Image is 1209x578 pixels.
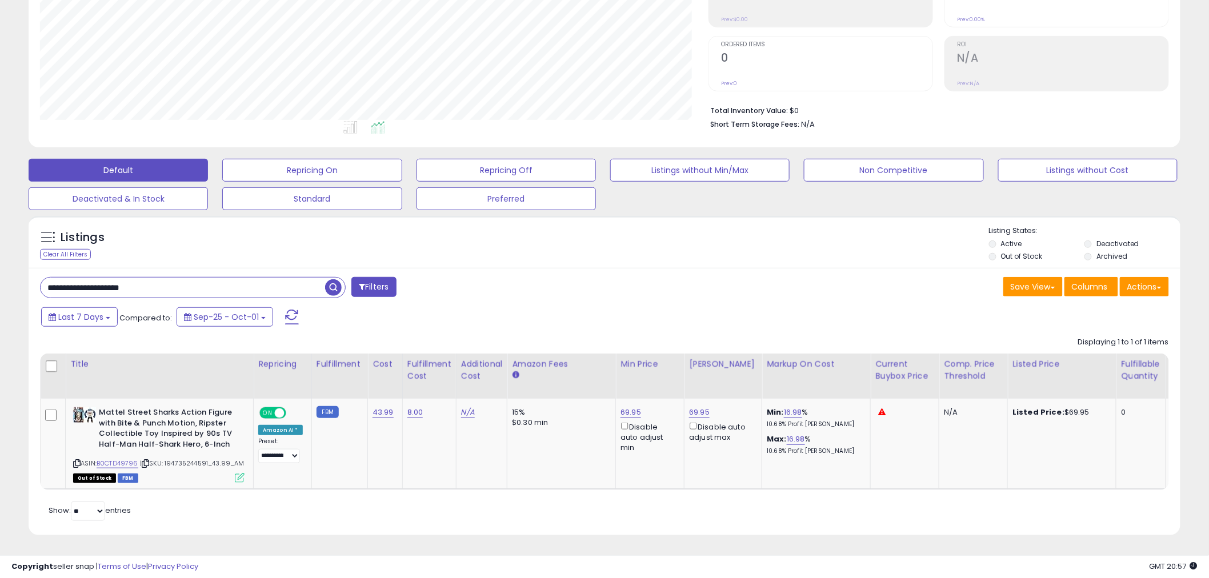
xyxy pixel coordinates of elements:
div: Min Price [620,358,679,370]
div: seller snap | | [11,561,198,572]
div: Displaying 1 to 1 of 1 items [1078,337,1169,348]
div: Amazon Fees [512,358,611,370]
div: Preset: [258,437,303,463]
div: Additional Cost [461,358,503,382]
p: 10.68% Profit [PERSON_NAME] [767,420,862,428]
button: Preferred [417,187,596,210]
button: Default [29,159,208,182]
div: Fulfillment [317,358,363,370]
button: Save View [1003,277,1063,296]
div: $0.30 min [512,418,607,428]
a: 8.00 [407,407,423,418]
label: Deactivated [1096,239,1139,248]
a: B0CTD49796 [97,459,138,468]
button: Repricing On [222,159,402,182]
div: Current Buybox Price [875,358,934,382]
small: Prev: 0 [721,80,737,87]
div: Title [70,358,249,370]
h5: Listings [61,230,105,246]
div: Amazon AI * [258,425,303,435]
button: Listings without Cost [998,159,1178,182]
span: ROI [957,42,1168,48]
button: Standard [222,187,402,210]
span: ON [261,408,275,418]
b: Min: [767,407,784,418]
a: Privacy Policy [148,561,198,572]
img: 512uactpUtL._SL40_.jpg [73,407,96,423]
b: Mattel Street Sharks Action Figure with Bite & Punch Motion, Ripster Collectible Toy Inspired by ... [99,407,238,452]
span: Last 7 Days [58,311,103,323]
b: Total Inventory Value: [710,106,788,115]
h2: 0 [721,51,932,67]
label: Archived [1096,251,1127,261]
a: 43.99 [373,407,394,418]
button: Columns [1064,277,1118,296]
a: 16.98 [784,407,802,418]
div: Disable auto adjust min [620,420,675,453]
small: Prev: 0.00% [957,16,984,23]
span: OFF [285,408,303,418]
small: Amazon Fees. [512,370,519,380]
span: All listings that are currently out of stock and unavailable for purchase on Amazon [73,473,116,483]
a: N/A [461,407,475,418]
strong: Copyright [11,561,53,572]
span: 2025-10-9 20:57 GMT [1150,561,1198,572]
div: ASIN: [73,407,245,481]
span: | SKU: 194735244591_43.99_AM [140,459,245,468]
div: Clear All Filters [40,249,91,260]
a: 16.98 [787,433,805,445]
span: Show: entries [49,505,131,516]
span: Compared to: [119,312,172,323]
button: Sep-25 - Oct-01 [177,307,273,327]
b: Listed Price: [1012,407,1064,418]
div: Disable auto adjust max [689,420,753,443]
div: % [767,407,862,428]
a: Terms of Use [98,561,146,572]
label: Out of Stock [1001,251,1043,261]
b: Max: [767,433,787,444]
span: FBM [118,473,138,483]
div: Cost [373,358,398,370]
label: Active [1001,239,1022,248]
span: Ordered Items [721,42,932,48]
div: Comp. Price Threshold [944,358,1003,382]
div: Markup on Cost [767,358,866,370]
div: 0 [1121,407,1156,418]
div: Listed Price [1012,358,1111,370]
small: Prev: N/A [957,80,979,87]
button: Deactivated & In Stock [29,187,208,210]
div: [PERSON_NAME] [689,358,757,370]
div: Fulfillment Cost [407,358,451,382]
p: 10.68% Profit [PERSON_NAME] [767,447,862,455]
small: Prev: $0.00 [721,16,748,23]
div: Repricing [258,358,307,370]
a: 69.95 [689,407,710,418]
button: Non Competitive [804,159,983,182]
button: Actions [1120,277,1169,296]
div: % [767,434,862,455]
div: 15% [512,407,607,418]
button: Last 7 Days [41,307,118,327]
small: FBM [317,406,339,418]
li: $0 [710,103,1160,117]
button: Repricing Off [417,159,596,182]
span: Sep-25 - Oct-01 [194,311,259,323]
span: Columns [1072,281,1108,292]
h2: N/A [957,51,1168,67]
a: 69.95 [620,407,641,418]
div: Fulfillable Quantity [1121,358,1160,382]
div: $69.95 [1012,407,1107,418]
button: Filters [351,277,396,297]
th: The percentage added to the cost of goods (COGS) that forms the calculator for Min & Max prices. [762,354,871,399]
span: N/A [801,119,815,130]
div: N/A [944,407,999,418]
b: Short Term Storage Fees: [710,119,799,129]
button: Listings without Min/Max [610,159,790,182]
p: Listing States: [989,226,1180,236]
